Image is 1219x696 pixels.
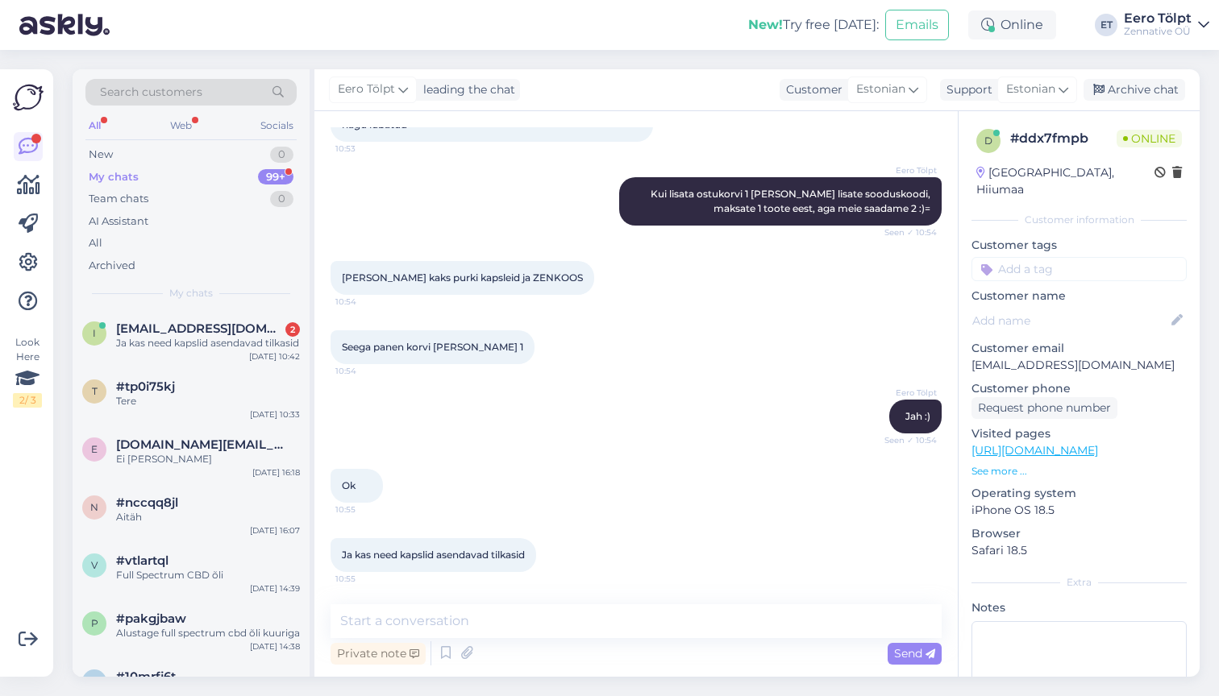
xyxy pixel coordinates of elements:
[89,235,102,251] div: All
[1124,12,1209,38] a: Eero TölptZennative OÜ
[876,164,937,176] span: Eero Tölpt
[285,322,300,337] div: 2
[85,115,104,136] div: All
[971,257,1187,281] input: Add a tag
[971,288,1187,304] p: Customer name
[335,573,396,585] span: 10:55
[342,479,356,491] span: Ok
[93,327,96,339] span: i
[1124,25,1192,38] div: Zennative OÜ
[1117,130,1182,147] span: Online
[1095,14,1117,36] div: ET
[335,503,396,516] span: 10:55
[89,191,148,207] div: Team chats
[13,82,44,113] img: Askly Logo
[89,169,139,185] div: My chats
[13,393,42,408] div: 2 / 3
[971,542,1187,559] p: Safari 18.5
[971,425,1187,442] p: Visited pages
[342,341,523,353] span: Seega panen korvi [PERSON_NAME] 1
[116,394,300,408] div: Tere
[971,397,1117,419] div: Request phone number
[342,271,583,284] span: [PERSON_NAME] kaks purki kapsleid ja ZENKOOS
[971,237,1187,254] p: Customer tags
[971,464,1187,478] p: See more ...
[335,143,396,155] span: 10:53
[940,81,992,98] div: Support
[342,549,525,561] span: Ja kas need kapslid asendavad tilkasid
[971,599,1187,616] p: Notes
[250,524,300,536] div: [DATE] 16:07
[984,135,992,147] span: d
[971,340,1187,357] p: Customer email
[167,115,195,136] div: Web
[116,321,284,336] span: ingajy@gmail.com
[270,147,293,163] div: 0
[169,286,213,300] span: My chats
[971,502,1187,519] p: iPhone OS 18.5
[971,380,1187,397] p: Customer phone
[90,501,98,513] span: n
[249,350,300,362] div: [DATE] 10:42
[338,81,395,98] span: Eero Tölpt
[116,379,175,394] span: #tp0i75kj
[1124,12,1192,25] div: Eero Tölpt
[92,385,98,397] span: t
[116,452,300,466] div: Ei [PERSON_NAME]
[13,335,42,408] div: Look Here
[780,81,842,98] div: Customer
[1006,81,1055,98] span: Estonian
[93,675,96,687] span: 1
[971,443,1098,458] a: [URL][DOMAIN_NAME]
[885,10,949,40] button: Emails
[116,510,300,524] div: Aitäh
[89,147,113,163] div: New
[651,188,933,214] span: Kui lisata ostukorvi 1 [PERSON_NAME] lisate sooduskoodi, maksate 1 toote eest, aga meie saadame 2...
[876,434,937,446] span: Seen ✓ 10:54
[972,312,1168,329] input: Add name
[971,575,1187,590] div: Extra
[100,84,202,101] span: Search customers
[894,646,935,661] span: Send
[89,213,148,230] div: AI Assistant
[250,582,300,594] div: [DATE] 14:39
[971,357,1187,374] p: [EMAIL_ADDRESS][DOMAIN_NAME]
[335,296,396,308] span: 10:54
[258,169,293,185] div: 99+
[971,525,1187,542] p: Browser
[1084,79,1185,101] div: Archive chat
[116,553,168,568] span: #vtlartql
[250,640,300,652] div: [DATE] 14:38
[856,81,905,98] span: Estonian
[335,365,396,377] span: 10:54
[116,626,300,640] div: Alustage full spectrum cbd õli kuuriga
[250,408,300,420] div: [DATE] 10:33
[116,495,178,510] span: #nccqq8jl
[876,387,937,399] span: Eero Tölpt
[91,617,98,629] span: p
[971,213,1187,227] div: Customer information
[968,10,1056,39] div: Online
[976,164,1155,198] div: [GEOGRAPHIC_DATA], Hiiumaa
[331,643,426,665] div: Private note
[89,258,135,274] div: Archived
[270,191,293,207] div: 0
[748,17,783,32] b: New!
[876,226,937,238] span: Seen ✓ 10:54
[971,485,1187,502] p: Operating system
[1010,129,1117,148] div: # ddx7fmpb
[116,568,300,582] div: Full Spectrum CBD õli
[252,466,300,478] div: [DATE] 16:18
[748,15,879,35] div: Try free [DATE]:
[905,410,930,422] span: Jah :)
[91,559,98,571] span: v
[257,115,297,136] div: Socials
[116,669,176,684] span: #10mrfj6t
[91,443,98,455] span: e
[116,611,186,626] span: #pakgjbaw
[417,81,515,98] div: leading the chat
[116,336,300,350] div: Ja kas need kapslid asendavad tilkasid
[116,437,284,452] span: erika.ollo@mail.ee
